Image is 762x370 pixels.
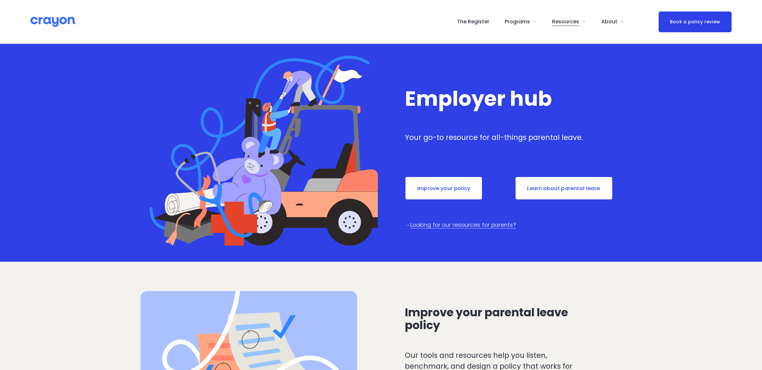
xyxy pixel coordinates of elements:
[30,16,75,27] img: Crayon
[410,221,516,229] a: Looking for our resources for parents?
[405,176,483,200] a: Improve your policy
[659,12,732,32] a: Book a policy review
[515,176,613,200] a: Learn about parental leave
[601,17,624,27] a: folder dropdown
[552,17,586,27] a: folder dropdown
[405,132,622,143] p: Your go-to resource for all-things parental leave.
[601,17,617,27] span: About
[405,88,622,110] h1: Employer hub
[457,17,489,27] a: The Register
[552,17,579,27] span: Resources
[505,17,537,27] a: folder dropdown
[405,304,570,333] span: Improve your parental leave policy
[405,221,411,229] span: →
[505,17,530,27] span: Programs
